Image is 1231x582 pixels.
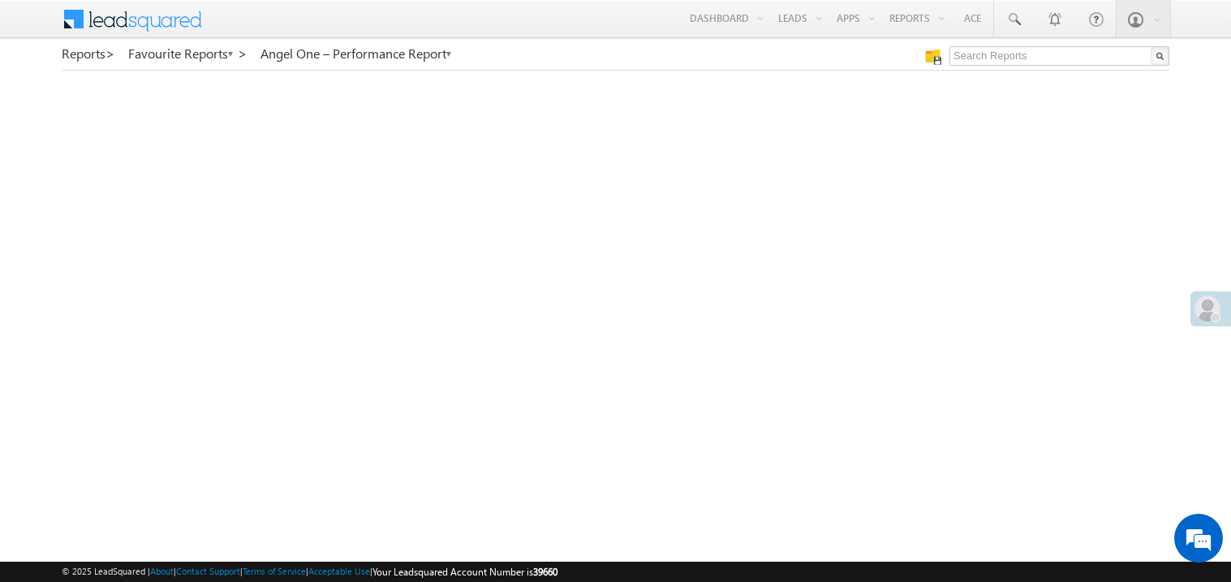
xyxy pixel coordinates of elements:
[308,566,370,576] a: Acceptable Use
[150,566,174,576] a: About
[128,46,247,61] a: Favourite Reports >
[62,564,557,580] span: © 2025 LeadSquared | | | | |
[925,49,941,65] img: Manage all your saved reports!
[243,566,306,576] a: Terms of Service
[105,44,115,63] span: >
[62,46,115,61] a: Reports>
[949,46,1169,66] input: Search Reports
[176,566,240,576] a: Contact Support
[533,566,557,578] span: 39660
[238,44,247,63] span: >
[372,566,557,578] span: Your Leadsquared Account Number is
[260,46,453,61] a: Angel One – Performance Report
